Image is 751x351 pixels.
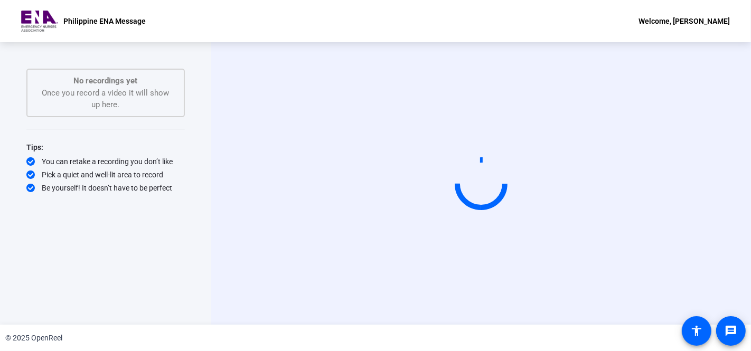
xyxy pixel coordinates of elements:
[26,183,185,193] div: Be yourself! It doesn’t have to be perfect
[21,11,58,32] img: OpenReel logo
[26,156,185,167] div: You can retake a recording you don’t like
[38,75,173,87] p: No recordings yet
[639,15,730,27] div: Welcome, [PERSON_NAME]
[725,325,737,337] mat-icon: message
[26,169,185,180] div: Pick a quiet and well-lit area to record
[26,141,185,154] div: Tips:
[38,75,173,111] div: Once you record a video it will show up here.
[63,15,146,27] p: Philippine ENA Message
[5,333,62,344] div: © 2025 OpenReel
[690,325,703,337] mat-icon: accessibility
